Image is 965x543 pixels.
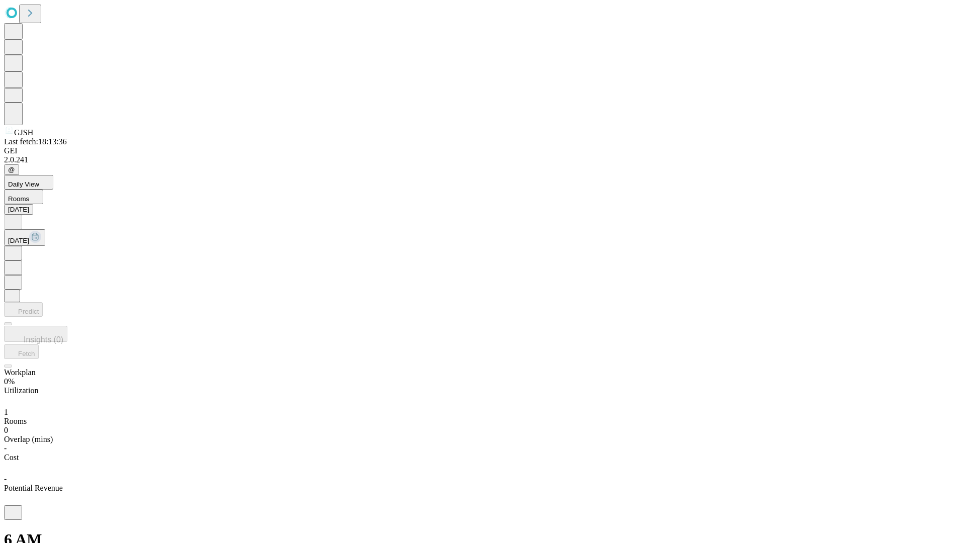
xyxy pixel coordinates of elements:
span: Overlap (mins) [4,435,53,443]
button: Daily View [4,175,53,190]
span: - [4,444,7,452]
button: [DATE] [4,204,33,215]
button: Rooms [4,190,43,204]
span: Potential Revenue [4,484,63,492]
span: Daily View [8,180,39,188]
span: Workplan [4,368,36,377]
span: Rooms [8,195,29,203]
button: Predict [4,302,43,317]
span: Utilization [4,386,38,395]
span: Cost [4,453,19,462]
span: 0 [4,426,8,434]
span: @ [8,166,15,173]
button: @ [4,164,19,175]
div: 2.0.241 [4,155,961,164]
span: - [4,475,7,483]
span: Rooms [4,417,27,425]
span: [DATE] [8,237,29,244]
span: Insights (0) [24,335,63,344]
div: GEI [4,146,961,155]
button: Fetch [4,344,39,359]
span: GJSH [14,128,33,137]
button: [DATE] [4,229,45,246]
span: 1 [4,408,8,416]
button: Insights (0) [4,326,67,342]
span: 0% [4,377,15,386]
span: Last fetch: 18:13:36 [4,137,67,146]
